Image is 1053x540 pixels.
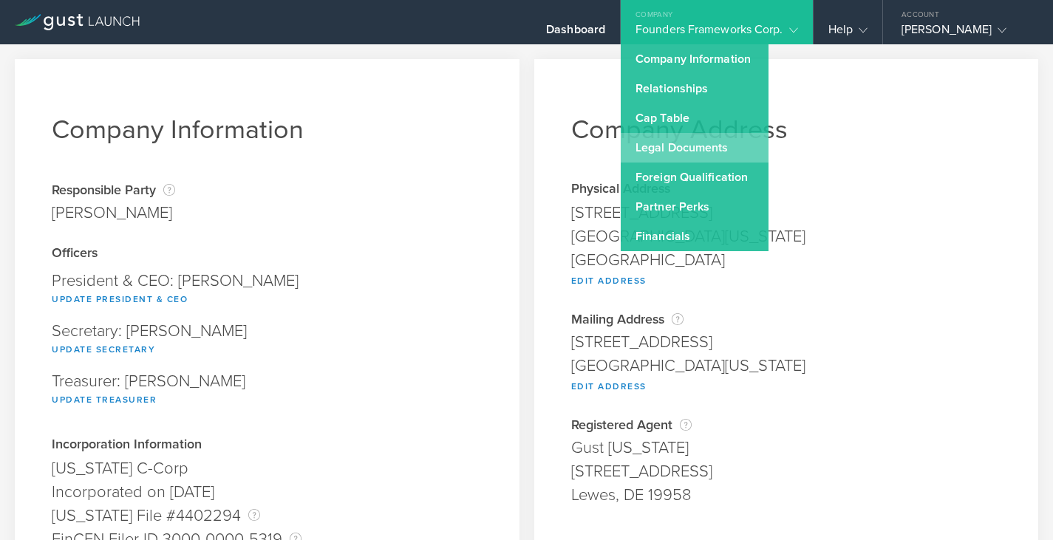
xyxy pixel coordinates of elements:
[571,182,1002,197] div: Physical Address
[52,290,188,308] button: Update President & CEO
[571,417,1002,432] div: Registered Agent
[902,22,1027,44] div: [PERSON_NAME]
[52,504,483,527] div: [US_STATE] File #4402294
[52,438,483,453] div: Incorporation Information
[52,265,483,315] div: President & CEO: [PERSON_NAME]
[571,459,1002,483] div: [STREET_ADDRESS]
[828,22,868,44] div: Help
[52,366,483,416] div: Treasurer: [PERSON_NAME]
[571,436,1002,459] div: Gust [US_STATE]
[571,312,1002,327] div: Mailing Address
[52,114,483,146] h1: Company Information
[52,480,483,504] div: Incorporated on [DATE]
[52,391,157,409] button: Update Treasurer
[52,247,483,262] div: Officers
[571,248,1002,272] div: [GEOGRAPHIC_DATA]
[571,483,1002,507] div: Lewes, DE 19958
[52,457,483,480] div: [US_STATE] C-Corp
[571,330,1002,354] div: [STREET_ADDRESS]
[52,201,175,225] div: [PERSON_NAME]
[635,22,798,44] div: Founders Frameworks Corp.
[979,469,1053,540] iframe: Chat Widget
[571,225,1002,248] div: [GEOGRAPHIC_DATA][US_STATE]
[571,272,647,290] button: Edit Address
[546,22,605,44] div: Dashboard
[571,354,1002,377] div: [GEOGRAPHIC_DATA][US_STATE]
[571,377,647,395] button: Edit Address
[571,201,1002,225] div: [STREET_ADDRESS]
[52,182,175,197] div: Responsible Party
[52,315,483,366] div: Secretary: [PERSON_NAME]
[52,341,155,358] button: Update Secretary
[571,114,1002,146] h1: Company Address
